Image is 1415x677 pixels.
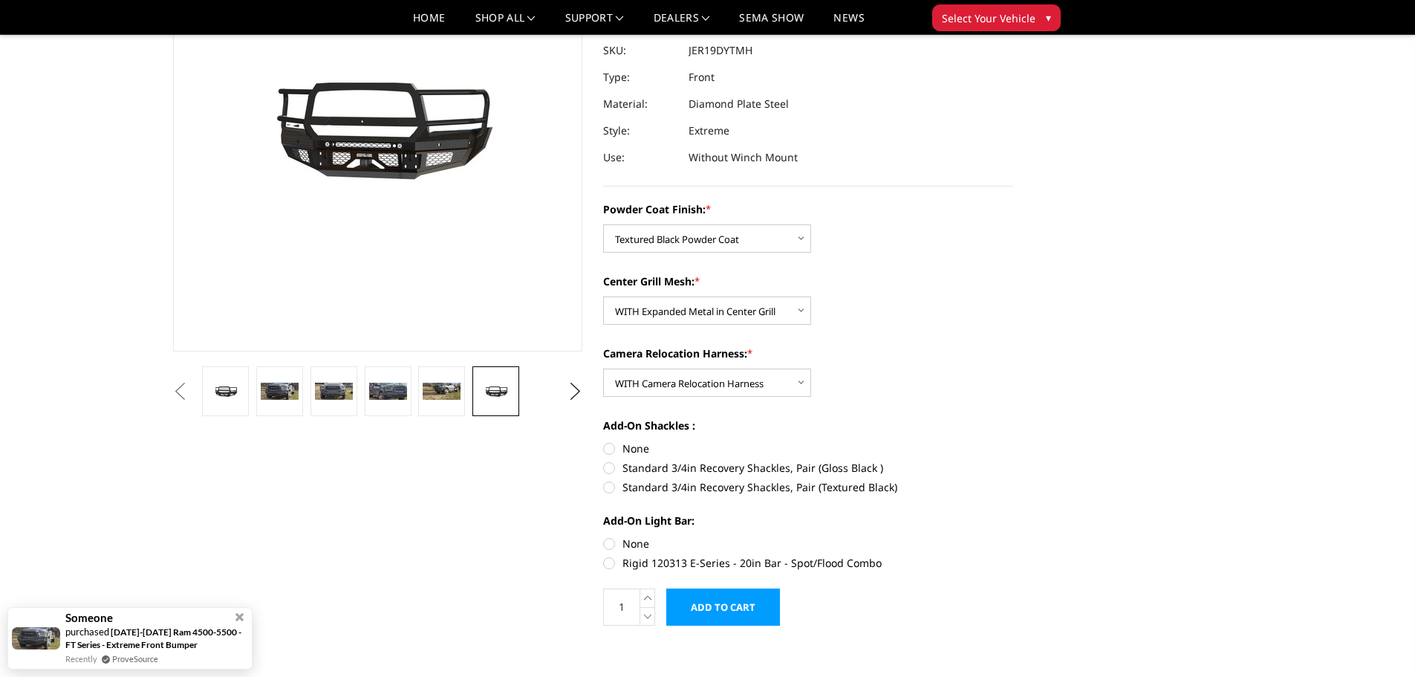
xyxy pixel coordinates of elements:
[932,4,1061,31] button: Select Your Vehicle
[603,273,1013,289] label: Center Grill Mesh:
[603,346,1013,361] label: Camera Relocation Harness:
[65,626,241,650] a: [DATE]-[DATE] Ram 4500-5500 - FT Series - Extreme Front Bumper
[12,627,60,650] img: provesource social proof notification image
[1341,606,1415,677] iframe: Chat Widget
[564,380,586,403] button: Next
[689,117,729,144] dd: Extreme
[603,479,1013,495] label: Standard 3/4in Recovery Shackles, Pair (Textured Black)
[603,91,677,117] dt: Material:
[603,37,677,64] dt: SKU:
[666,589,780,626] input: Add to Cart
[603,418,1013,433] label: Add-On Shackles :
[315,383,353,400] img: 2019-2025 Ram 4500-5500 - FT Series - Extreme Front Bumper
[833,13,864,34] a: News
[689,91,789,117] dd: Diamond Plate Steel
[565,13,624,34] a: Support
[65,652,97,665] span: Recently
[169,380,192,403] button: Previous
[689,37,752,64] dd: JER19DYTMH
[603,117,677,144] dt: Style:
[423,383,461,400] img: 2019-2025 Ram 4500-5500 - FT Series - Extreme Front Bumper
[603,513,1013,528] label: Add-On Light Bar:
[65,612,113,624] span: Someone
[112,652,158,665] a: ProveSource
[654,13,710,34] a: Dealers
[369,383,407,400] img: 2019-2025 Ram 4500-5500 - FT Series - Extreme Front Bumper
[603,201,1013,217] label: Powder Coat Finish:
[603,64,677,91] dt: Type:
[739,13,804,34] a: SEMA Show
[65,626,109,638] span: purchased
[413,13,445,34] a: Home
[603,460,1013,476] label: Standard 3/4in Recovery Shackles, Pair (Gloss Black )
[475,13,536,34] a: shop all
[603,536,1013,551] label: None
[603,144,677,171] dt: Use:
[603,555,1013,571] label: Rigid 120313 E-Series - 20in Bar - Spot/Flood Combo
[1046,10,1051,25] span: ▾
[261,383,299,400] img: 2019-2025 Ram 4500-5500 - FT Series - Extreme Front Bumper
[603,441,1013,456] label: None
[689,144,798,171] dd: Without Winch Mount
[477,382,515,400] img: 2019-2025 Ram 4500-5500 - FT Series - Extreme Front Bumper
[942,10,1035,26] span: Select Your Vehicle
[689,64,715,91] dd: Front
